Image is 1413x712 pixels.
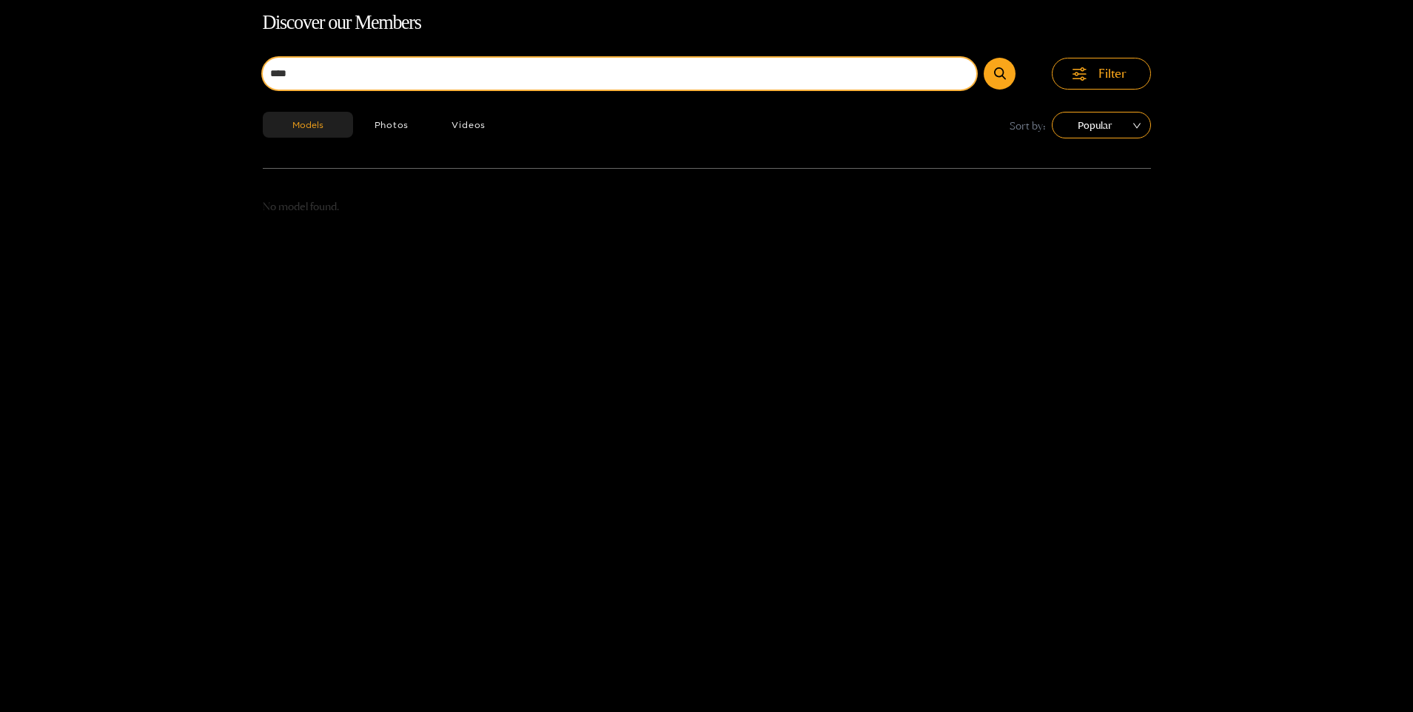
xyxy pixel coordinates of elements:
span: Filter [1098,65,1127,82]
button: Models [263,112,353,138]
p: No model found. [263,198,1151,215]
button: Videos [430,112,507,138]
button: Filter [1052,58,1151,90]
span: Popular [1063,114,1140,136]
div: sort [1052,112,1151,138]
h1: Discover our Members [263,7,1151,38]
span: Sort by: [1010,117,1046,134]
button: Submit Search [984,58,1016,90]
button: Photos [353,112,431,138]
